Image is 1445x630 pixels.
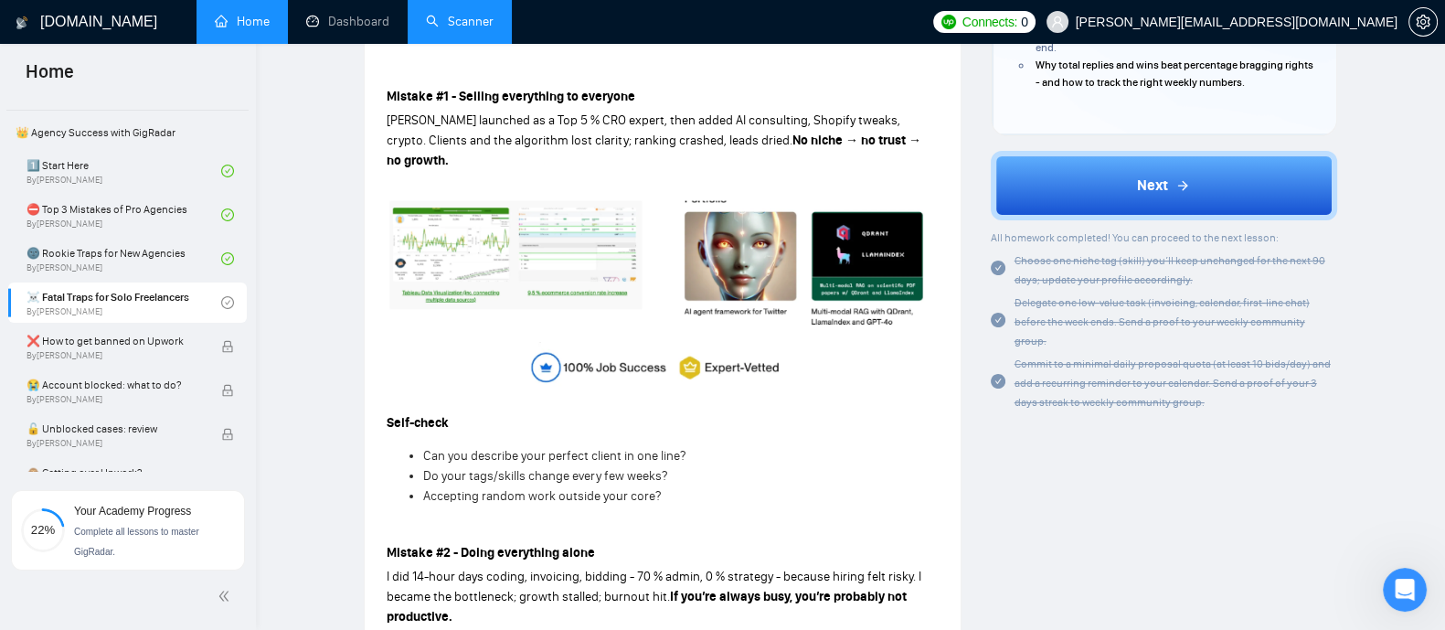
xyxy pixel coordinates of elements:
img: AD_4nXeXxqQWxbnobAMrfWJ7Y3RaMtsKz_-NzbgFzyaAMP7Ovn2XI8s6dLcS2XMOuvyiLATwrftosW6tKG_n72IZSMbWjH7CK... [387,198,939,387]
a: 1️⃣ Start HereBy[PERSON_NAME] [27,151,221,191]
span: 😭 Account blocked: what to do? [27,376,202,394]
button: Next [991,151,1337,220]
span: Why total replies and wins beat percentage bragging rights - and how to track the right weekly nu... [1036,59,1313,89]
strong: Self-check [387,415,449,431]
span: 👑 Agency Success with GigRadar [8,114,247,151]
span: user [1051,16,1064,28]
a: 🌚 Rookie Traps for New AgenciesBy[PERSON_NAME] [27,239,221,279]
span: By [PERSON_NAME] [27,350,202,361]
span: [PERSON_NAME] launched as a Top 5 % CRO expert, then added AI consulting, Shopify tweaks, crypto.... [387,112,900,148]
span: Delegate one low-value task (invoicing, calendar, first-line chat) before the week ends. Send a p... [1015,296,1310,347]
span: I did 14-hour days coding, invoicing, bidding - 70 % admin, 0 % strategy - because hiring felt ri... [387,569,921,604]
span: check-circle [221,296,234,309]
span: Do your tags/skills change every few weeks? [423,468,667,484]
button: setting [1408,7,1438,37]
span: check-circle [991,313,1005,327]
span: Home [11,59,89,97]
span: Choose one niche tag (skill) you’ll keep unchanged for the next 90 days; update your profile acco... [1015,254,1325,286]
span: 🔓 Unblocked cases: review [27,420,202,438]
span: By [PERSON_NAME] [27,394,202,405]
span: By [PERSON_NAME] [27,438,202,449]
a: setting [1408,15,1438,29]
span: check-circle [221,208,234,221]
span: Accepting random work outside your core? [423,488,661,504]
iframe: Intercom live chat [1383,568,1427,612]
span: lock [221,384,234,397]
span: lock [221,340,234,353]
span: Connects: [962,12,1017,32]
span: Commit to a minimal daily proposal quota (at least 10 bids/day) and add a recurring reminder to y... [1015,358,1331,409]
img: logo [16,8,28,37]
img: upwork-logo.png [941,15,956,29]
span: check-circle [221,252,234,265]
span: Can you describe your perfect client in one line? [423,448,685,464]
span: Next [1137,175,1168,197]
a: homeHome [215,14,270,29]
span: check-circle [221,165,234,177]
strong: Mistake #1 - Selling everything to everyone [387,89,635,104]
span: check-circle [991,261,1005,275]
span: All homework completed! You can proceed to the next lesson: [991,231,1279,244]
span: check-circle [991,374,1005,389]
span: double-left [218,587,236,605]
span: Your Academy Progress [74,505,191,518]
a: ☠️ Fatal Traps for Solo FreelancersBy[PERSON_NAME] [27,283,221,323]
a: dashboardDashboard [306,14,389,29]
a: searchScanner [426,14,494,29]
span: 0 [1021,12,1028,32]
span: setting [1409,15,1437,29]
strong: No niche → no trust → no growth. [387,133,921,168]
span: 22% [21,524,65,536]
span: ❌ How to get banned on Upwork [27,332,202,350]
strong: Mistake #2 - Doing everything alone [387,545,595,561]
a: ⛔ Top 3 Mistakes of Pro AgenciesBy[PERSON_NAME] [27,195,221,235]
span: 🙈 Getting over Upwork? [27,464,202,482]
span: Complete all lessons to master GigRadar. [74,527,199,557]
span: lock [221,428,234,441]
